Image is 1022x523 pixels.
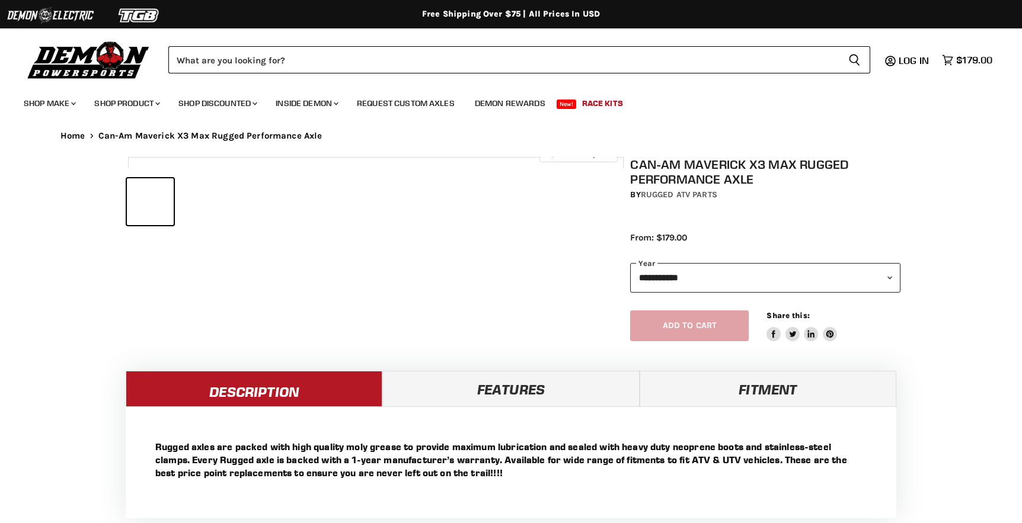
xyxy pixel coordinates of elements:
[127,178,174,225] button: IMAGE thumbnail
[893,55,936,66] a: Log in
[168,46,870,73] form: Product
[155,440,867,479] p: Rugged axles are packed with high quality moly grease to provide maximum lubrication and sealed w...
[85,91,167,115] a: Shop Product
[630,188,900,201] div: by
[95,4,184,27] img: TGB Logo 2
[170,91,264,115] a: Shop Discounted
[24,38,154,81] img: Demon Powersports
[98,131,322,141] span: Can-Am Maverick X3 Max Rugged Performance Axle
[382,371,639,406] a: Features
[630,232,687,243] span: From: $179.00
[37,131,985,141] nav: Breadcrumbs
[545,149,611,158] span: Click to expand
[126,371,382,406] a: Description
[630,157,900,187] h1: Can-Am Maverick X3 Max Rugged Performance Axle
[899,54,929,66] span: Log in
[839,46,870,73] button: Search
[766,311,809,320] span: Share this:
[766,310,837,342] aside: Share this:
[641,190,717,200] a: Rugged ATV Parts
[15,91,83,115] a: Shop Make
[15,86,989,115] ul: Main menu
[630,263,900,292] select: year
[6,4,95,27] img: Demon Electric Logo 2
[60,131,85,141] a: Home
[267,91,346,115] a: Inside Demon
[936,52,998,69] a: $179.00
[168,46,839,73] input: Search
[956,54,992,66] span: $179.00
[573,91,632,115] a: Race Kits
[348,91,464,115] a: Request Custom Axles
[37,9,985,20] div: Free Shipping Over $75 | All Prices In USD
[466,91,554,115] a: Demon Rewards
[640,371,896,406] a: Fitment
[557,100,577,109] span: New!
